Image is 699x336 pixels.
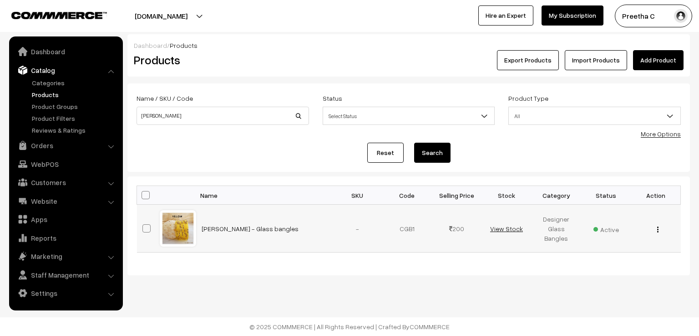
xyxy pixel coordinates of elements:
[134,53,308,67] h2: Products
[11,248,120,264] a: Marketing
[170,41,198,49] span: Products
[615,5,692,27] button: Preetha C
[11,230,120,246] a: Reports
[137,107,309,125] input: Name / SKU / Code
[410,323,450,331] a: COMMMERCE
[11,62,120,78] a: Catalog
[11,12,107,19] img: COMMMERCE
[509,108,680,124] span: All
[134,41,167,49] a: Dashboard
[593,222,619,234] span: Active
[432,205,481,253] td: 200
[11,193,120,209] a: Website
[657,227,658,233] img: Menu
[323,93,342,103] label: Status
[432,186,481,205] th: Selling Price
[103,5,219,27] button: [DOMAIN_NAME]
[134,41,684,50] div: /
[30,90,120,99] a: Products
[30,102,120,111] a: Product Groups
[202,225,299,233] a: [PERSON_NAME] - Glass bangles
[367,143,404,163] a: Reset
[478,5,533,26] a: Hire an Expert
[11,156,120,172] a: WebPOS
[30,125,120,135] a: Reviews & Ratings
[508,93,548,103] label: Product Type
[633,50,684,70] a: Add Product
[532,205,581,253] td: Designer Glass Bangles
[508,107,681,125] span: All
[382,205,432,253] td: CGB1
[11,9,91,20] a: COMMMERCE
[674,9,688,23] img: user
[481,186,531,205] th: Stock
[333,205,382,253] td: -
[497,50,559,70] button: Export Products
[641,130,681,138] a: More Options
[414,143,451,163] button: Search
[532,186,581,205] th: Category
[581,186,631,205] th: Status
[11,211,120,227] a: Apps
[542,5,603,26] a: My Subscription
[11,285,120,301] a: Settings
[323,107,495,125] span: Select Status
[11,174,120,191] a: Customers
[631,186,680,205] th: Action
[333,186,382,205] th: SKU
[323,108,495,124] span: Select Status
[11,137,120,154] a: Orders
[382,186,432,205] th: Code
[30,78,120,88] a: Categories
[137,93,193,103] label: Name / SKU / Code
[565,50,627,70] a: Import Products
[196,186,333,205] th: Name
[30,114,120,123] a: Product Filters
[11,267,120,283] a: Staff Management
[11,43,120,60] a: Dashboard
[490,225,523,233] a: View Stock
